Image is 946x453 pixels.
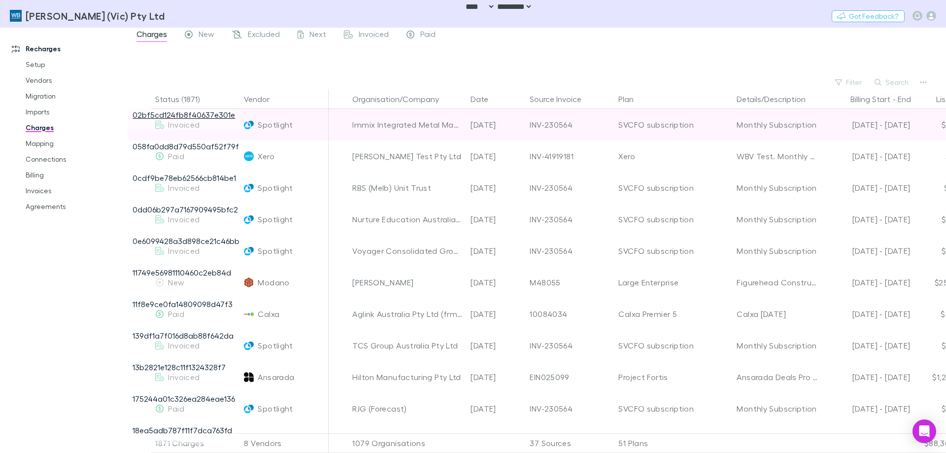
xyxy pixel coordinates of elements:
a: 18ea5adb787f11f7dca763fd [133,425,232,435]
a: [PERSON_NAME] (Vic) Pty Ltd [4,4,170,28]
div: [DATE] [467,172,526,204]
a: Agreements [16,199,133,214]
div: [PERSON_NAME] Test Pty Ltd [352,140,463,172]
button: Status (1871) [155,89,211,109]
div: Xero [618,140,729,172]
button: Got Feedback? [832,10,905,22]
button: Vendor [244,89,281,109]
div: Open Intercom Messenger [912,419,936,443]
span: Xero [258,140,274,172]
span: New [199,29,214,42]
div: WBV Test. Monthly Subscription, Grow, [DATE] to [DATE] 90% Discount. [737,140,817,172]
span: Next [309,29,326,42]
div: [DATE] - [DATE] [825,172,910,204]
img: Spotlight's Logo [244,183,254,193]
div: [DATE] - [DATE] [825,361,910,393]
a: 175244a01c326ea284eae136 [133,394,235,403]
img: Spotlight's Logo [244,404,254,414]
button: Source Invoice [530,89,593,109]
div: SVCFO subscription [618,235,729,267]
div: RBS (Melb) Unit Trust [352,172,463,204]
div: SVCFO subscription [618,109,729,140]
img: Spotlight's Logo [244,120,254,130]
div: INV-230564 [530,330,610,361]
div: 8 Vendors [240,433,329,453]
a: 0dd06b297a7167909495bfc2 [133,205,238,214]
div: 37 Sources [526,433,614,453]
div: [DATE] - [DATE] [825,330,910,361]
a: 058fa0dd8d79d550af52f79f [133,141,239,151]
div: [DATE] - [DATE] [825,235,910,267]
div: 51 Plans [614,433,733,453]
div: EIN025099 [530,361,610,393]
div: Immix Integrated Metal Management P/L [352,109,463,140]
div: INV-41919181 [530,140,610,172]
button: End [898,89,911,109]
div: Monthly Subscription [737,235,817,267]
a: Mapping [16,136,133,151]
button: Organisation/Company [352,89,451,109]
div: [DATE] [467,235,526,267]
div: Monthly Subscription [737,393,817,424]
img: Xero's Logo [244,151,254,161]
div: SVCFO subscription [618,330,729,361]
a: 139df1a7f016d8ab88f642da [133,331,234,340]
button: Plan [618,89,645,109]
div: SVCFO subscription [618,393,729,424]
div: Monthly Subscription [737,204,817,235]
div: [DATE] [467,204,526,235]
div: [DATE] [467,267,526,298]
span: Spotlight [258,330,293,361]
a: Setup [16,57,133,72]
span: Spotlight [258,109,293,140]
a: Billing [16,167,133,183]
a: Migration [16,88,133,104]
div: [DATE] [467,109,526,140]
a: Recharges [2,41,133,57]
div: [DATE] - [DATE] [825,298,910,330]
div: INV-230564 [530,235,610,267]
div: [DATE] [467,393,526,424]
span: Charges [136,29,167,42]
div: [DATE] [467,361,526,393]
div: Project Fortis [618,361,729,393]
img: Modano's Logo [244,278,254,287]
div: 10084034 [530,298,610,330]
div: INV-230564 [530,393,610,424]
a: 11f8e9ce0fa14809098d47f3 [133,299,233,309]
button: Filter [830,76,868,88]
span: Spotlight [258,204,293,235]
div: Monthly Subscription [737,172,817,204]
div: Hilton Manufacturing Pty Ltd [352,361,463,393]
span: Paid [420,29,436,42]
a: 0cdf9be78eb62566cb814be1 [133,173,236,182]
div: TCS Group Australia Pty Ltd [352,330,463,361]
button: Search [870,76,914,88]
div: SVCFO subscription [618,204,729,235]
div: SVCFO subscription [618,172,729,204]
div: Ansarada Deals Pro 1GB - 3 Months [737,361,817,393]
img: Calxa's Logo [244,309,254,319]
div: Calxa [DATE] [737,298,817,330]
div: [PERSON_NAME] [352,267,463,298]
h3: [PERSON_NAME] (Vic) Pty Ltd [26,10,165,22]
div: Calxa Premier 5 [618,298,729,330]
span: Calxa [258,298,279,330]
span: Spotlight [258,235,293,267]
a: Charges [16,120,133,136]
div: Nurture Education Australia Ltd. [352,204,463,235]
span: Spotlight [258,393,293,424]
a: Imports [16,104,133,120]
a: 13b2821e128c11f1324328f7 [133,362,226,372]
div: [DATE] [467,298,526,330]
div: Monthly Subscription [737,109,817,140]
a: Connections [16,151,133,167]
div: [DATE] - [DATE] [825,109,910,140]
span: Modano [258,267,289,298]
img: Ansarada's Logo [244,372,254,382]
div: Monthly Subscription [737,330,817,361]
div: [DATE] [467,140,526,172]
div: [DATE] - [DATE] [825,393,910,424]
span: Invoiced [359,29,389,42]
img: William Buck (Vic) Pty Ltd's Logo [10,10,22,22]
